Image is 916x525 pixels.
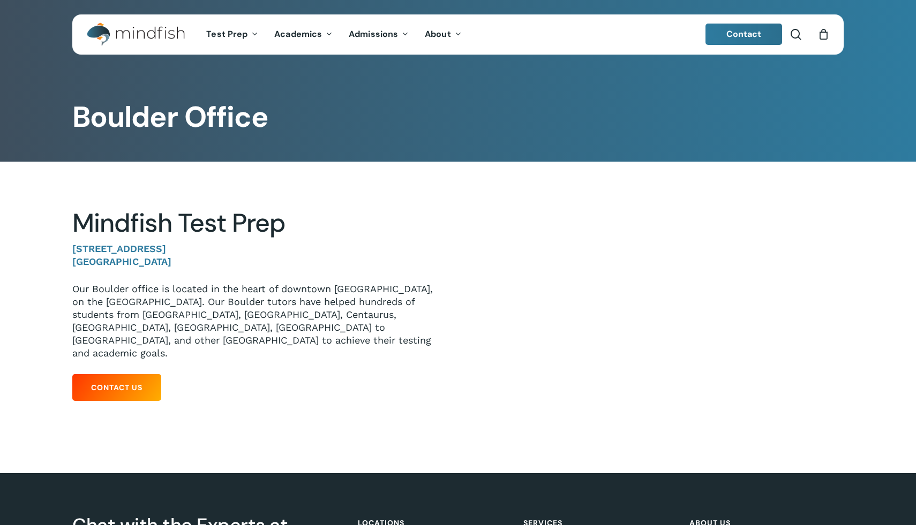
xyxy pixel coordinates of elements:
[72,100,843,134] h1: Boulder Office
[417,30,470,39] a: About
[72,208,442,239] h2: Mindfish Test Prep
[72,243,166,254] strong: [STREET_ADDRESS]
[72,283,442,360] p: Our Boulder office is located in the heart of downtown [GEOGRAPHIC_DATA], on the [GEOGRAPHIC_DATA...
[341,30,417,39] a: Admissions
[705,24,783,45] a: Contact
[198,30,266,39] a: Test Prep
[198,14,469,55] nav: Main Menu
[425,28,451,40] span: About
[91,382,142,393] span: Contact Us
[349,28,398,40] span: Admissions
[72,14,844,55] header: Main Menu
[726,28,762,40] span: Contact
[274,28,322,40] span: Academics
[206,28,247,40] span: Test Prep
[72,374,161,401] a: Contact Us
[266,30,341,39] a: Academics
[72,256,171,267] strong: [GEOGRAPHIC_DATA]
